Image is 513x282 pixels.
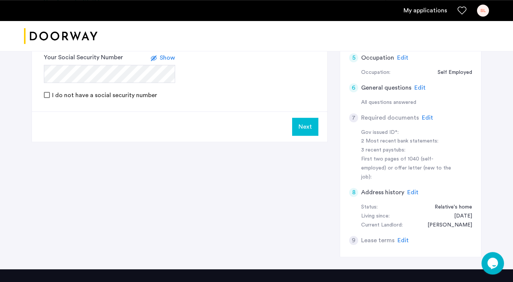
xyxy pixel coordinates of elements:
span: Edit [407,189,418,195]
span: Edit [414,85,426,91]
div: Christina Cooper [420,221,472,230]
div: SL [477,4,489,16]
div: Status: [361,203,378,212]
span: Edit [422,115,433,121]
div: 3 recent paystubs: [361,146,456,155]
div: 5 [349,53,358,62]
span: Edit [397,237,409,243]
div: All questions answered [361,98,472,107]
button: Next [292,118,318,136]
div: Gov issued ID*: [361,128,456,137]
h5: Occupation [361,53,394,62]
div: Living since: [361,212,390,221]
label: I do not have a social security number [51,92,157,98]
div: First two pages of 1040 (self-employed) or offer letter (new to the job): [361,155,456,182]
div: Self Employed [430,68,472,77]
h5: Required documents [361,113,419,122]
h5: Address history [361,188,404,197]
h5: Lease terms [361,236,394,245]
div: 6 [349,83,358,92]
span: Edit [397,55,408,61]
a: My application [403,6,447,15]
a: Favorites [457,6,466,15]
label: Your Social Security Number [44,53,123,62]
iframe: chat widget [481,252,505,274]
div: 9 [349,236,358,245]
div: Occupation: [361,68,390,77]
div: 2 Most recent bank statements: [361,137,456,146]
div: 7 [349,113,358,122]
div: Relative's home [427,203,472,212]
div: Current Landlord: [361,221,403,230]
h5: General questions [361,83,411,92]
a: Cazamio logo [24,22,97,50]
span: Show [160,55,175,61]
div: 8 [349,188,358,197]
div: 08/12/2025 [447,212,472,221]
img: logo [24,22,97,50]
